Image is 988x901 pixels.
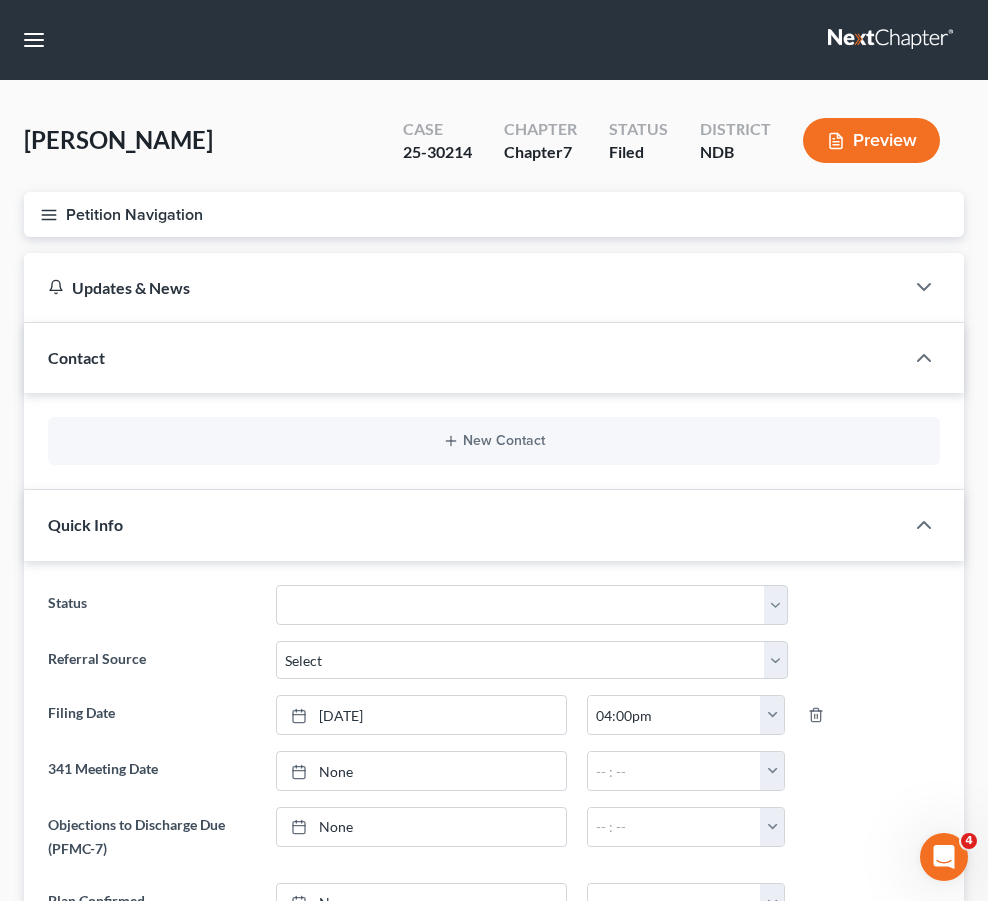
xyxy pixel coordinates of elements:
div: NDB [700,141,771,164]
div: Updates & News [48,277,880,298]
span: Contact [48,348,105,367]
a: [DATE] [277,696,566,734]
label: Status [38,585,266,625]
div: District [700,118,771,141]
label: Objections to Discharge Due (PFMC-7) [38,807,266,867]
button: Petition Navigation [24,192,964,237]
label: 341 Meeting Date [38,751,266,791]
button: New Contact [64,433,924,449]
a: None [277,808,566,846]
div: Filed [609,141,668,164]
div: Chapter [504,141,577,164]
div: Chapter [504,118,577,141]
div: 25-30214 [403,141,472,164]
span: [PERSON_NAME] [24,125,213,154]
span: 4 [961,833,977,849]
button: Preview [803,118,940,163]
input: -- : -- [588,696,762,734]
a: None [277,752,566,790]
label: Filing Date [38,695,266,735]
div: Case [403,118,472,141]
iframe: Intercom live chat [920,833,968,881]
input: -- : -- [588,808,762,846]
span: 7 [563,142,572,161]
span: Quick Info [48,515,123,534]
label: Referral Source [38,641,266,680]
div: Status [609,118,668,141]
input: -- : -- [588,752,762,790]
